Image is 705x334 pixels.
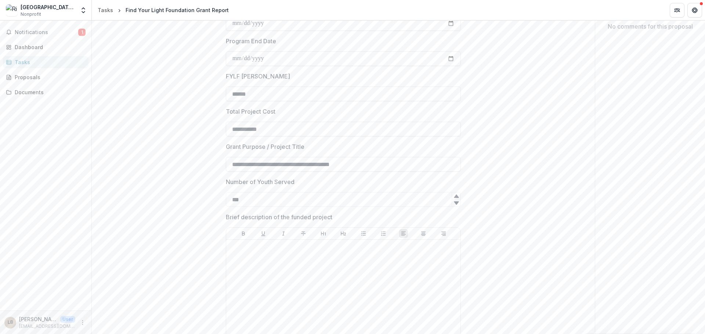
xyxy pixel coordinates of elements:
[359,229,368,238] button: Bullet List
[687,3,702,18] button: Get Help
[226,213,332,221] p: Brief description of the funded project
[319,229,328,238] button: Heading 1
[3,41,88,53] a: Dashboard
[259,229,268,238] button: Underline
[399,229,408,238] button: Align Left
[78,3,88,18] button: Open entity switcher
[95,5,232,15] nav: breadcrumb
[279,229,288,238] button: Italicize
[299,229,308,238] button: Strike
[15,88,83,96] div: Documents
[60,316,75,323] p: User
[21,11,41,18] span: Nonprofit
[226,142,304,151] p: Grant Purpose / Project Title
[339,229,348,238] button: Heading 2
[6,4,18,16] img: Riverside Arts Academy (RAA)
[3,86,88,98] a: Documents
[78,29,86,36] span: 1
[3,26,88,38] button: Notifications1
[379,229,388,238] button: Ordered List
[670,3,684,18] button: Partners
[439,229,448,238] button: Align Right
[19,315,57,323] p: [PERSON_NAME]
[226,72,290,81] p: FYLF [PERSON_NAME]
[126,6,229,14] div: Find Your Light Foundation Grant Report
[78,318,87,327] button: More
[19,323,75,330] p: [EMAIL_ADDRESS][DOMAIN_NAME]
[608,22,693,31] p: No comments for this proposal
[3,56,88,68] a: Tasks
[15,73,83,81] div: Proposals
[226,107,275,116] p: Total Project Cost
[15,58,83,66] div: Tasks
[3,71,88,83] a: Proposals
[15,29,78,36] span: Notifications
[8,320,13,325] div: Leti Bernard
[239,229,248,238] button: Bold
[21,3,75,11] div: [GEOGRAPHIC_DATA] (RAA)
[15,43,83,51] div: Dashboard
[95,5,116,15] a: Tasks
[419,229,428,238] button: Align Center
[226,177,294,186] p: Number of Youth Served
[226,37,276,45] p: Program End Date
[98,6,113,14] div: Tasks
